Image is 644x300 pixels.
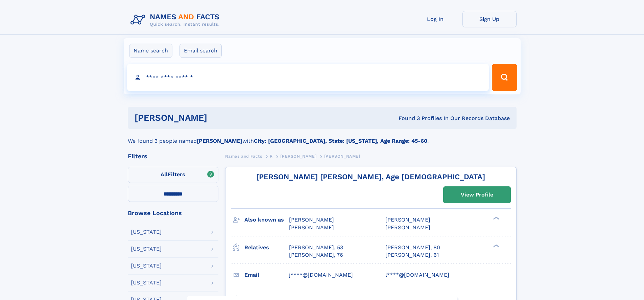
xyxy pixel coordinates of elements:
span: [PERSON_NAME] [385,224,430,231]
button: Search Button [492,64,517,91]
div: We found 3 people named with . [128,129,517,145]
span: [PERSON_NAME] [289,224,334,231]
h1: [PERSON_NAME] [135,114,303,122]
div: [US_STATE] [131,229,162,235]
span: [PERSON_NAME] [280,154,316,159]
h3: Relatives [244,242,289,253]
a: [PERSON_NAME], 61 [385,251,439,259]
a: [PERSON_NAME] [PERSON_NAME], Age [DEMOGRAPHIC_DATA] [256,172,485,181]
a: [PERSON_NAME], 76 [289,251,343,259]
a: R [270,152,273,160]
a: View Profile [444,187,510,203]
b: [PERSON_NAME] [197,138,242,144]
div: ❯ [492,244,500,248]
a: Log In [408,11,462,27]
img: Logo Names and Facts [128,11,225,29]
div: View Profile [461,187,493,203]
div: Browse Locations [128,210,218,216]
h3: Also known as [244,214,289,226]
span: [PERSON_NAME] [289,216,334,223]
a: [PERSON_NAME], 80 [385,244,440,251]
a: Names and Facts [225,152,262,160]
span: R [270,154,273,159]
span: [PERSON_NAME] [385,216,430,223]
a: [PERSON_NAME] [280,152,316,160]
a: [PERSON_NAME], 53 [289,244,343,251]
input: search input [127,64,489,91]
div: [US_STATE] [131,280,162,285]
div: [US_STATE] [131,246,162,252]
div: Filters [128,153,218,159]
b: City: [GEOGRAPHIC_DATA], State: [US_STATE], Age Range: 45-60 [254,138,427,144]
label: Email search [180,44,222,58]
div: Found 3 Profiles In Our Records Database [303,115,510,122]
a: Sign Up [462,11,517,27]
label: Name search [129,44,172,58]
div: [US_STATE] [131,263,162,269]
div: ❯ [492,216,500,221]
span: [PERSON_NAME] [324,154,360,159]
span: All [161,171,168,178]
label: Filters [128,167,218,183]
h3: Email [244,269,289,281]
